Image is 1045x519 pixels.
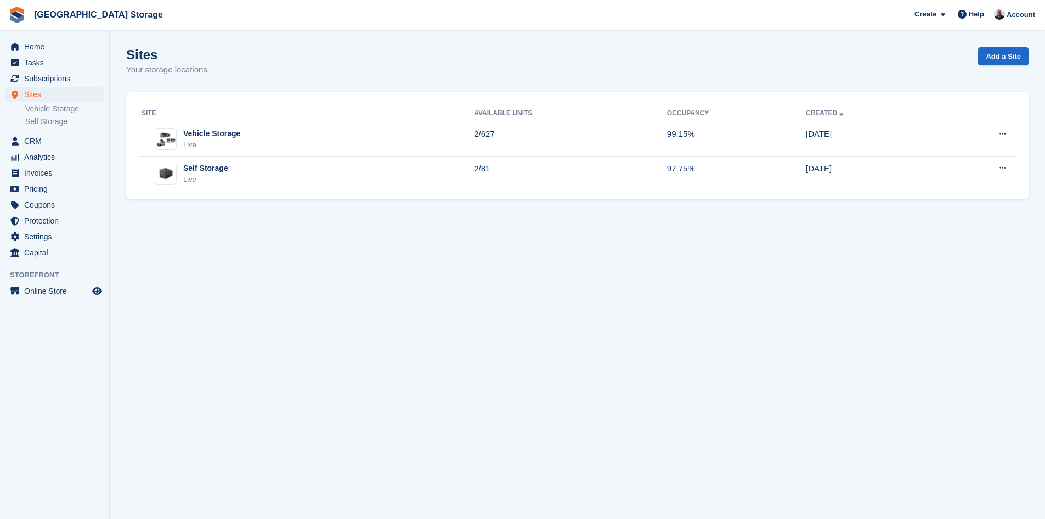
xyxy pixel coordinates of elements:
span: Analytics [24,149,90,165]
span: Pricing [24,181,90,197]
td: 2/627 [474,122,667,157]
a: menu [5,165,104,181]
a: menu [5,245,104,260]
th: Occupancy [667,105,806,122]
td: [DATE] [806,157,939,191]
span: Invoices [24,165,90,181]
a: menu [5,149,104,165]
span: Subscriptions [24,71,90,86]
span: Create [914,9,936,20]
a: Vehicle Storage [25,104,104,114]
th: Available Units [474,105,667,122]
a: menu [5,71,104,86]
div: Self Storage [183,163,228,174]
a: menu [5,229,104,244]
a: menu [5,55,104,70]
a: menu [5,39,104,54]
a: [GEOGRAPHIC_DATA] Storage [30,5,167,24]
span: Account [1007,9,1035,20]
span: Protection [24,213,90,228]
a: menu [5,197,104,213]
span: Home [24,39,90,54]
div: Live [183,139,240,150]
td: 99.15% [667,122,806,157]
p: Your storage locations [126,64,207,76]
div: Live [183,174,228,185]
a: Preview store [91,284,104,298]
a: menu [5,133,104,149]
h1: Sites [126,47,207,62]
td: [DATE] [806,122,939,157]
span: CRM [24,133,90,149]
span: Sites [24,87,90,102]
span: Settings [24,229,90,244]
td: 2/81 [474,157,667,191]
div: Vehicle Storage [183,128,240,139]
a: Created [806,109,846,117]
span: Online Store [24,283,90,299]
span: Help [969,9,984,20]
a: Add a Site [978,47,1029,65]
a: Self Storage [25,116,104,127]
a: menu [5,181,104,197]
th: Site [139,105,474,122]
a: menu [5,283,104,299]
td: 97.75% [667,157,806,191]
a: menu [5,213,104,228]
img: Image of Vehicle Storage site [155,131,176,147]
img: Image of Self Storage site [155,166,176,182]
a: menu [5,87,104,102]
img: stora-icon-8386f47178a22dfd0bd8f6a31ec36ba5ce8667c1dd55bd0f319d3a0aa187defe.svg [9,7,25,23]
span: Tasks [24,55,90,70]
span: Capital [24,245,90,260]
span: Storefront [10,270,109,281]
span: Coupons [24,197,90,213]
img: Keith Strivens [994,9,1005,20]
